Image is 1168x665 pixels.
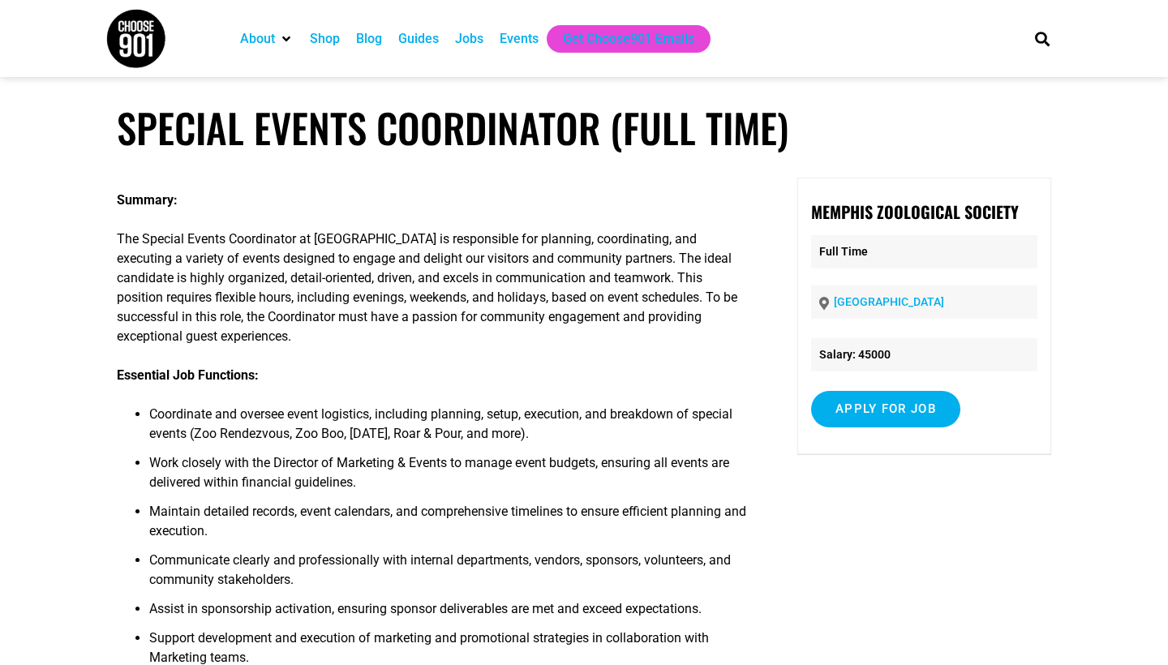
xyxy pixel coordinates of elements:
[811,235,1037,268] p: Full Time
[232,25,1007,53] nav: Main nav
[811,391,960,427] input: Apply for job
[149,502,750,551] li: Maintain detailed records, event calendars, and comprehensive timelines to ensure efficient plann...
[563,29,694,49] a: Get Choose901 Emails
[811,338,1037,371] li: Salary: 45000
[149,453,750,502] li: Work closely with the Director of Marketing & Events to manage event budgets, ensuring all events...
[117,104,1051,152] h1: Special Events Coordinator (Full Time)
[500,29,539,49] a: Events
[834,295,944,308] a: [GEOGRAPHIC_DATA]
[310,29,340,49] a: Shop
[149,599,750,629] li: Assist in sponsorship activation, ensuring sponsor deliverables are met and exceed expectations.
[117,230,750,346] p: The Special Events Coordinator at [GEOGRAPHIC_DATA] is responsible for planning, coordinating, an...
[455,29,483,49] a: Jobs
[149,551,750,599] li: Communicate clearly and professionally with internal departments, vendors, sponsors, volunteers, ...
[117,192,178,208] strong: Summary:
[149,405,750,453] li: Coordinate and oversee event logistics, including planning, setup, execution, and breakdown of sp...
[398,29,439,49] a: Guides
[356,29,382,49] a: Blog
[240,29,275,49] a: About
[117,367,259,383] strong: Essential Job Functions:
[1029,25,1056,52] div: Search
[232,25,302,53] div: About
[811,199,1019,224] strong: Memphis Zoological Society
